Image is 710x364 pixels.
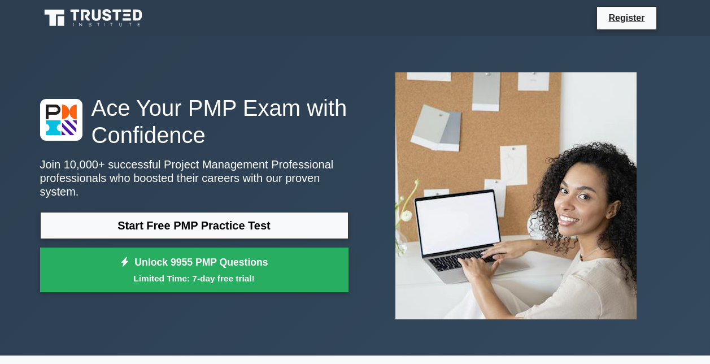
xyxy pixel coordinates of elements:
[54,272,334,285] small: Limited Time: 7-day free trial!
[40,212,349,239] a: Start Free PMP Practice Test
[40,158,349,198] p: Join 10,000+ successful Project Management Professional professionals who boosted their careers w...
[602,11,651,25] a: Register
[40,248,349,293] a: Unlock 9955 PMP QuestionsLimited Time: 7-day free trial!
[40,94,349,149] h1: Ace Your PMP Exam with Confidence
